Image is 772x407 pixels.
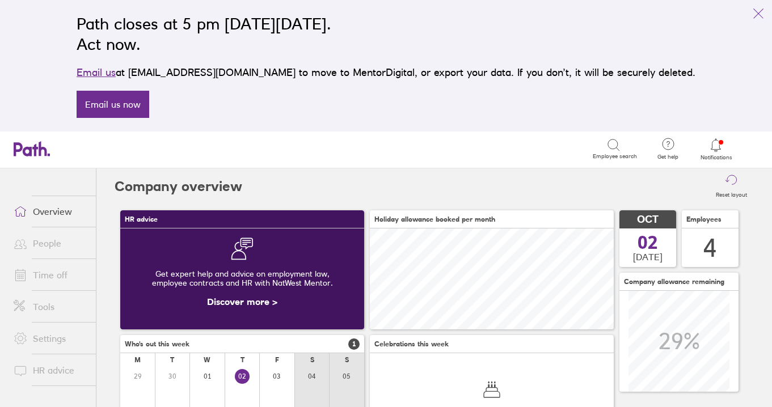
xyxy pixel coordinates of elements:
[637,214,659,226] span: OCT
[77,65,695,80] p: at [EMAIL_ADDRESS][DOMAIN_NAME] to move to MentorDigital, or export your data. If you don’t, it w...
[374,340,449,348] span: Celebrations this week
[310,356,314,364] div: S
[127,143,156,154] div: Search
[5,232,96,255] a: People
[345,356,349,364] div: S
[709,168,754,205] button: Reset layout
[709,188,754,198] label: Reset layout
[686,215,722,223] span: Employees
[134,356,141,364] div: M
[129,260,355,296] div: Get expert help and advice on employment law, employee contracts and HR with NatWest Mentor.
[5,327,96,350] a: Settings
[703,234,717,262] div: 4
[207,296,277,307] a: Discover more >
[624,278,724,286] span: Company allowance remaining
[204,356,210,364] div: W
[275,356,279,364] div: F
[5,295,96,318] a: Tools
[125,340,189,348] span: Who's out this week
[115,168,242,205] h2: Company overview
[649,154,686,160] span: Get help
[5,359,96,381] a: HR advice
[241,356,244,364] div: T
[5,200,96,223] a: Overview
[77,14,695,54] h2: Path closes at 5 pm [DATE][DATE]. Act now.
[77,66,116,78] a: Email us
[170,356,174,364] div: T
[374,215,495,223] span: Holiday allowance booked per month
[5,264,96,286] a: Time off
[638,234,658,252] span: 02
[348,338,360,350] span: 1
[77,91,149,118] a: Email us now
[698,154,735,161] span: Notifications
[698,137,735,161] a: Notifications
[125,215,158,223] span: HR advice
[593,153,637,160] span: Employee search
[633,252,663,262] span: [DATE]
